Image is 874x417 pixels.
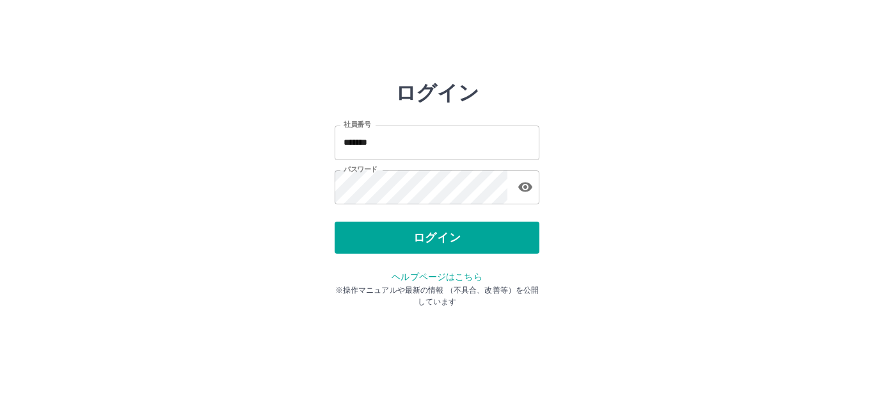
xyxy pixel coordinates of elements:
[395,81,479,105] h2: ログイン
[335,284,539,307] p: ※操作マニュアルや最新の情報 （不具合、改善等）を公開しています
[344,165,377,174] label: パスワード
[335,222,539,254] button: ログイン
[344,120,370,129] label: 社員番号
[392,272,482,282] a: ヘルプページはこちら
